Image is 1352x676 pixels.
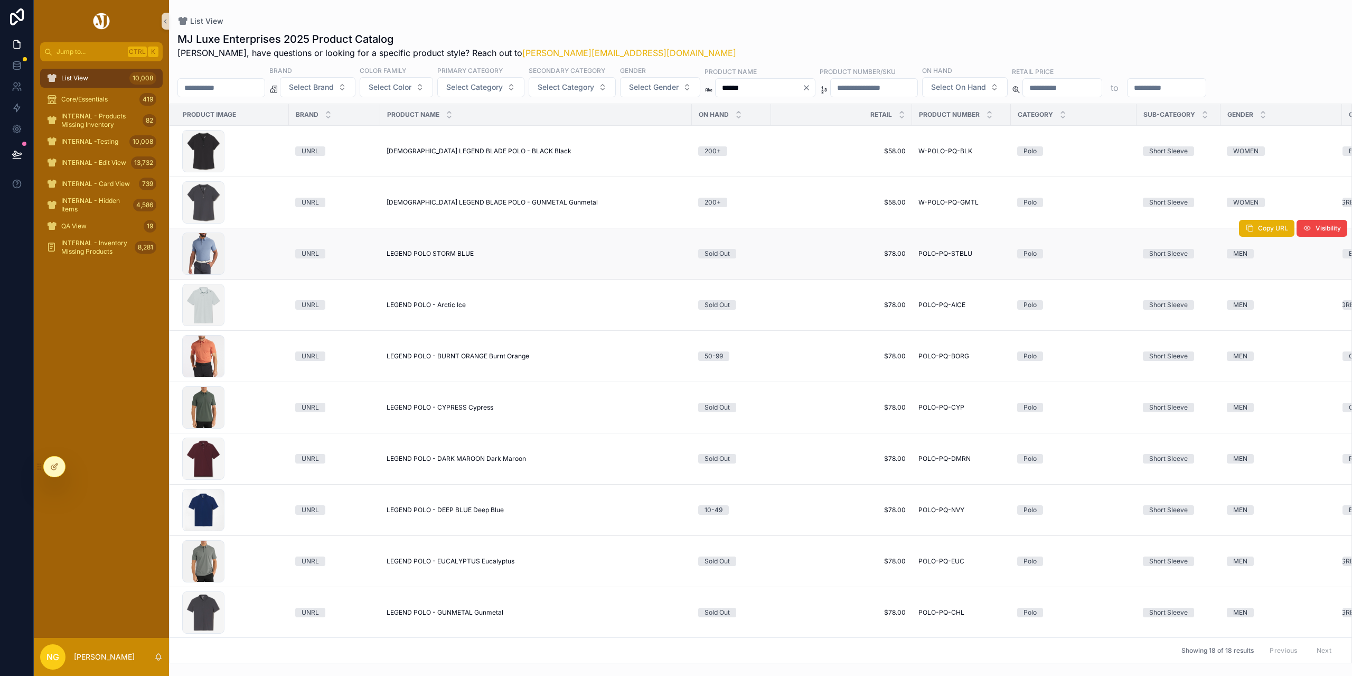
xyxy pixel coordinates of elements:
[387,147,571,155] span: [DEMOGRAPHIC_DATA] LEGEND BLADE POLO - BLACK Black
[1233,300,1247,310] div: MEN
[1149,557,1188,566] div: Short Sleeve
[128,47,147,57] span: Ctrl
[698,505,765,515] a: 10-49
[40,196,163,215] a: INTERNAL - Hidden Items4,586
[387,403,493,412] span: LEGEND POLO - CYPRESS Cypress
[387,198,598,207] span: [DEMOGRAPHIC_DATA] LEGEND BLADE POLO - GUNMETAL Gunmetal
[918,198,1004,207] a: W-POLO-PQ-GMTL
[1017,300,1130,310] a: Polo
[1017,608,1130,617] a: Polo
[918,455,971,463] span: POLO-PQ-DMRN
[40,69,163,88] a: List View10,008
[1227,110,1253,119] span: Gender
[1258,224,1288,233] span: Copy URL
[387,301,466,309] span: LEGEND POLO - Arctic Ice
[302,351,319,361] div: UNRL
[1017,403,1130,412] a: Polo
[1018,110,1053,119] span: Category
[1149,608,1188,617] div: Short Sleeve
[1012,67,1054,76] label: Retail Price
[57,48,124,56] span: Jump to...
[40,238,163,257] a: INTERNAL - Inventory Missing Products8,281
[1111,81,1119,94] p: to
[1233,198,1259,207] div: WOMEN
[705,300,730,310] div: Sold Out
[280,77,355,97] button: Select Button
[919,110,980,119] span: Product Number
[918,147,972,155] span: W-POLO-PQ-BLK
[183,110,236,119] span: Product Image
[387,506,504,514] span: LEGEND POLO - DEEP BLUE Deep Blue
[129,135,156,148] div: 10,008
[1143,198,1214,207] a: Short Sleeve
[820,67,896,76] label: Product Number/SKU
[1143,300,1214,310] a: Short Sleeve
[777,147,906,155] a: $58.00
[387,506,686,514] a: LEGEND POLO - DEEP BLUE Deep Blue
[1017,351,1130,361] a: Polo
[387,198,686,207] a: [DEMOGRAPHIC_DATA] LEGEND BLADE POLO - GUNMETAL Gunmetal
[918,352,1004,360] a: POLO-PQ-BORG
[698,249,765,258] a: Sold Out
[699,110,729,119] span: On Hand
[698,146,765,156] a: 200+
[1017,249,1130,258] a: Polo
[61,222,87,230] span: QA View
[139,93,156,106] div: 419
[302,505,319,515] div: UNRL
[922,66,952,75] label: On Hand
[1143,505,1214,515] a: Short Sleeve
[61,74,88,82] span: List View
[705,505,722,515] div: 10-49
[802,84,815,92] button: Clear
[918,455,1004,463] a: POLO-PQ-DMRN
[40,111,163,130] a: INTERNAL - Products Missing Inventory82
[46,651,59,663] span: NG
[1149,351,1188,361] div: Short Sleeve
[40,42,163,61] button: Jump to...CtrlK
[698,454,765,464] a: Sold Out
[1233,505,1247,515] div: MEN
[1024,505,1037,515] div: Polo
[40,217,163,236] a: QA View19
[302,249,319,258] div: UNRL
[777,455,906,463] a: $78.00
[777,557,906,566] span: $78.00
[705,403,730,412] div: Sold Out
[918,608,1004,617] a: POLO-PQ-CHL
[777,249,906,258] span: $78.00
[777,403,906,412] a: $78.00
[135,241,156,254] div: 8,281
[1149,249,1188,258] div: Short Sleeve
[40,174,163,193] a: INTERNAL - Card View739
[387,110,439,119] span: Product Name
[1149,300,1188,310] div: Short Sleeve
[918,506,964,514] span: POLO-PQ-NVY
[1227,300,1336,310] a: MEN
[1149,505,1188,515] div: Short Sleeve
[1149,146,1188,156] div: Short Sleeve
[1143,403,1214,412] a: Short Sleeve
[387,608,686,617] a: LEGEND POLO - GUNMETAL Gunmetal
[1143,146,1214,156] a: Short Sleeve
[302,557,319,566] div: UNRL
[918,249,1004,258] a: POLO-PQ-STBLU
[129,72,156,85] div: 10,008
[918,557,1004,566] a: POLO-PQ-EUC
[1024,198,1037,207] div: Polo
[918,249,972,258] span: POLO-PQ-STBLU
[131,156,156,169] div: 13,732
[698,403,765,412] a: Sold Out
[387,403,686,412] a: LEGEND POLO - CYPRESS Cypress
[387,608,503,617] span: LEGEND POLO - GUNMETAL Gunmetal
[1233,146,1259,156] div: WOMEN
[387,557,514,566] span: LEGEND POLO - EUCALYPTUS Eucalyptus
[387,147,686,155] a: [DEMOGRAPHIC_DATA] LEGEND BLADE POLO - BLACK Black
[177,47,736,59] span: [PERSON_NAME], have questions or looking for a specific product style? Reach out to
[1233,403,1247,412] div: MEN
[61,159,126,167] span: INTERNAL - Edit View
[705,608,730,617] div: Sold Out
[387,455,526,463] span: LEGEND POLO - DARK MAROON Dark Maroon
